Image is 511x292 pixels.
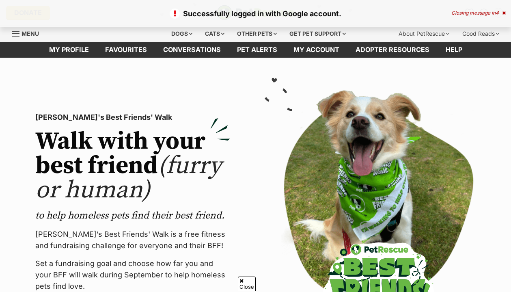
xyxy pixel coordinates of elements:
[22,30,39,37] span: Menu
[231,26,282,42] div: Other pets
[238,277,256,291] span: Close
[229,42,285,58] a: Pet alerts
[438,42,470,58] a: Help
[199,26,230,42] div: Cats
[284,26,351,42] div: Get pet support
[457,26,505,42] div: Good Reads
[35,229,230,251] p: [PERSON_NAME]’s Best Friends' Walk is a free fitness and fundraising challenge for everyone and t...
[97,42,155,58] a: Favourites
[35,151,222,205] span: (furry or human)
[285,42,347,58] a: My account
[35,112,230,123] p: [PERSON_NAME]'s Best Friends' Walk
[35,130,230,203] h2: Walk with your best friend
[35,258,230,292] p: Set a fundraising goal and choose how far you and your BFF will walk during September to help hom...
[393,26,455,42] div: About PetRescue
[12,26,45,40] a: Menu
[35,209,230,222] p: to help homeless pets find their best friend.
[166,26,198,42] div: Dogs
[155,42,229,58] a: conversations
[41,42,97,58] a: My profile
[347,42,438,58] a: Adopter resources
